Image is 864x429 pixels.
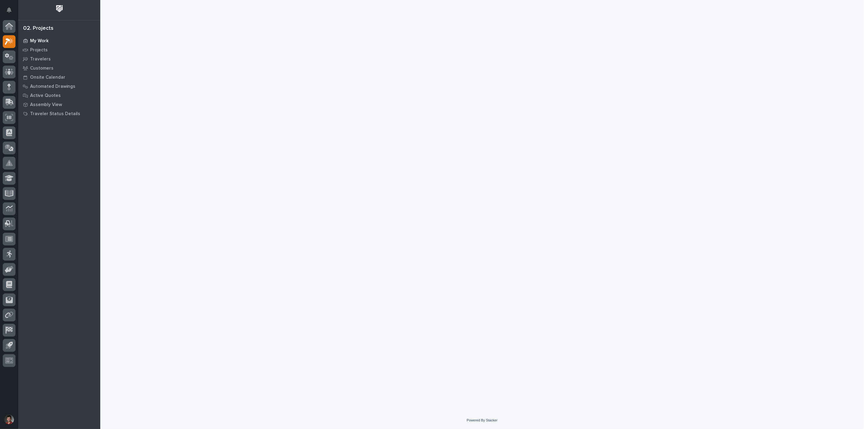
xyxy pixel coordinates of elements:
p: Assembly View [30,102,62,108]
a: Traveler Status Details [18,109,100,118]
a: Automated Drawings [18,82,100,91]
p: My Work [30,38,49,44]
a: My Work [18,36,100,45]
a: Projects [18,45,100,54]
div: Notifications [8,7,15,17]
a: Powered By Stacker [467,418,497,422]
a: Onsite Calendar [18,73,100,82]
a: Travelers [18,54,100,63]
p: Travelers [30,57,51,62]
p: Automated Drawings [30,84,75,89]
p: Projects [30,47,48,53]
button: Notifications [3,4,15,16]
p: Customers [30,66,53,71]
a: Active Quotes [18,91,100,100]
img: Workspace Logo [54,3,65,14]
p: Active Quotes [30,93,61,98]
p: Traveler Status Details [30,111,80,117]
p: Onsite Calendar [30,75,65,80]
a: Customers [18,63,100,73]
button: users-avatar [3,413,15,426]
div: 02. Projects [23,25,53,32]
a: Assembly View [18,100,100,109]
